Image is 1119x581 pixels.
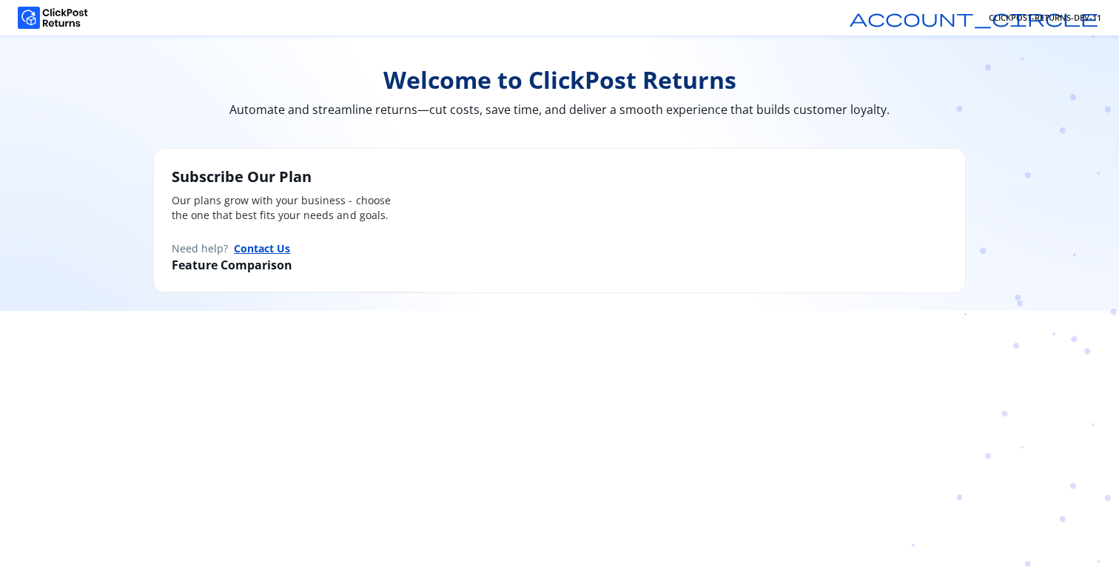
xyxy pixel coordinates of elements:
[172,257,292,273] span: Feature Comparison
[234,241,290,256] button: Contact Us
[172,241,228,256] span: Need help?
[153,65,966,95] span: Welcome to ClickPost Returns
[18,7,88,29] img: Logo
[172,193,406,223] p: Our plans grow with your business - choose the one that best fits your needs and goals.
[850,9,1098,27] span: account_circle
[989,12,1101,24] span: CLICKPOST-RETURNS-DEV-11
[153,101,966,118] span: Automate and streamline returns—cut costs, save time, and deliver a smooth experience that builds...
[172,167,406,187] h2: Subscribe Our Plan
